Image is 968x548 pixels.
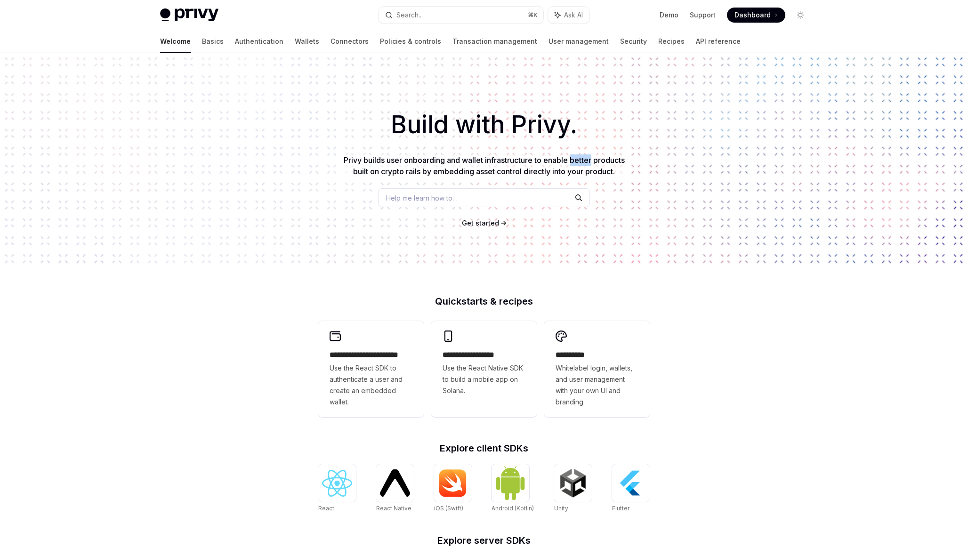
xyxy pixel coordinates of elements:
img: Unity [558,468,588,498]
a: **** *****Whitelabel login, wallets, and user management with your own UI and branding. [544,321,650,417]
span: Unity [554,505,568,512]
a: Support [690,10,716,20]
div: Search... [396,9,423,21]
span: iOS (Swift) [434,505,463,512]
span: Dashboard [734,10,771,20]
a: UnityUnity [554,464,592,513]
a: Recipes [658,30,685,53]
span: Whitelabel login, wallets, and user management with your own UI and branding. [556,363,638,408]
a: iOS (Swift)iOS (Swift) [434,464,472,513]
span: Ask AI [564,10,583,20]
span: Android (Kotlin) [492,505,534,512]
h2: Explore client SDKs [318,443,650,453]
span: Flutter [612,505,629,512]
img: Android (Kotlin) [495,465,525,500]
a: FlutterFlutter [612,464,650,513]
img: light logo [160,8,218,22]
a: API reference [696,30,741,53]
span: Privy builds user onboarding and wallet infrastructure to enable better products built on crypto ... [344,155,625,176]
button: Ask AI [548,7,589,24]
a: Welcome [160,30,191,53]
a: Wallets [295,30,319,53]
span: React Native [376,505,411,512]
a: Android (Kotlin)Android (Kotlin) [492,464,534,513]
span: Use the React SDK to authenticate a user and create an embedded wallet. [330,363,412,408]
span: ⌘ K [528,11,538,19]
h2: Quickstarts & recipes [318,297,650,306]
a: React NativeReact Native [376,464,414,513]
a: User management [549,30,609,53]
a: Security [620,30,647,53]
a: Basics [202,30,224,53]
button: Search...⌘K [379,7,543,24]
a: **** **** **** ***Use the React Native SDK to build a mobile app on Solana. [431,321,537,417]
a: Dashboard [727,8,785,23]
img: React Native [380,469,410,496]
img: React [322,470,352,497]
a: Get started [462,218,499,228]
span: Get started [462,219,499,227]
a: ReactReact [318,464,356,513]
img: iOS (Swift) [438,469,468,497]
span: React [318,505,334,512]
a: Demo [660,10,678,20]
a: Authentication [235,30,283,53]
a: Transaction management [452,30,537,53]
a: Connectors [331,30,369,53]
img: Flutter [616,468,646,498]
h2: Explore server SDKs [318,536,650,545]
a: Policies & controls [380,30,441,53]
button: Toggle dark mode [793,8,808,23]
span: Use the React Native SDK to build a mobile app on Solana. [443,363,525,396]
h1: Build with Privy. [15,106,953,143]
span: Help me learn how to… [386,193,458,203]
